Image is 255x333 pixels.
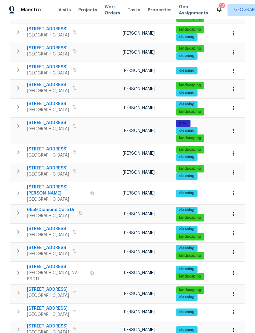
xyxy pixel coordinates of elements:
span: [PERSON_NAME] [123,292,155,296]
span: [GEOGRAPHIC_DATA] [27,196,87,202]
span: Work Orders [105,4,120,16]
span: [GEOGRAPHIC_DATA] [27,107,69,113]
span: [STREET_ADDRESS] [27,305,69,312]
span: [STREET_ADDRESS] [27,101,69,107]
span: [PERSON_NAME] [123,106,155,110]
span: landscaping [177,109,204,114]
span: [GEOGRAPHIC_DATA] [27,70,69,76]
span: Visits [58,7,71,13]
span: [STREET_ADDRESS] [27,120,69,126]
span: landscaping [177,27,204,32]
span: Geo Assignments [179,4,208,16]
span: cleaning [177,68,197,73]
span: [STREET_ADDRESS] [27,286,69,293]
span: [PERSON_NAME] [123,69,155,73]
span: [PERSON_NAME] [123,310,155,314]
span: [PERSON_NAME] [123,50,155,55]
span: landscaping [177,215,204,220]
span: [PERSON_NAME] [123,250,155,254]
span: cleaning [177,246,197,251]
span: cleaning [177,309,197,315]
span: [PERSON_NAME] [123,191,155,195]
span: [GEOGRAPHIC_DATA] [27,171,69,177]
span: cleaning [177,208,197,213]
span: [PERSON_NAME] [123,129,155,133]
span: [GEOGRAPHIC_DATA] [27,88,69,94]
span: cleaning [177,327,197,332]
span: cleaning [177,154,197,160]
span: [PERSON_NAME] [123,231,155,235]
span: [GEOGRAPHIC_DATA] [27,293,69,299]
span: [STREET_ADDRESS] [27,82,69,88]
span: cleaning [177,102,197,107]
span: [GEOGRAPHIC_DATA] [27,251,69,257]
span: landscaping [177,287,204,293]
span: landscaping [177,274,204,279]
span: [STREET_ADDRESS] [27,45,69,51]
div: 10 [220,2,224,9]
span: [GEOGRAPHIC_DATA] [27,126,69,132]
span: [PERSON_NAME] [123,212,155,216]
span: pool [177,121,190,126]
span: [PERSON_NAME] [123,151,155,156]
span: landscaping [177,83,204,88]
span: Maestro [21,7,41,13]
span: [PERSON_NAME] [123,271,155,275]
span: cleaning [177,295,197,300]
span: [STREET_ADDRESS] [27,165,69,171]
span: cleaning [177,191,197,196]
span: [GEOGRAPHIC_DATA] [27,152,69,158]
span: [GEOGRAPHIC_DATA] [27,312,69,318]
span: [PERSON_NAME] [123,328,155,332]
span: [GEOGRAPHIC_DATA] [27,32,69,38]
span: cleaning [177,53,197,59]
span: [PERSON_NAME] [123,87,155,91]
span: Tasks [127,8,140,12]
span: landscaping [177,166,204,171]
span: landscaping [177,46,204,51]
span: [GEOGRAPHIC_DATA] [27,51,69,57]
span: [STREET_ADDRESS] [27,26,69,32]
span: Projects [78,7,97,13]
span: cleaning [177,267,197,272]
span: [STREET_ADDRESS] [27,323,69,329]
span: cleaning [177,128,197,133]
span: landscaping [177,147,204,152]
span: [STREET_ADDRESS] [27,245,69,251]
span: 6659 Diamond Care Dr [27,207,75,213]
span: [STREET_ADDRESS] [27,64,69,70]
span: [STREET_ADDRESS] [27,226,69,232]
span: [GEOGRAPHIC_DATA] [27,213,75,219]
span: landscaping [177,135,204,141]
span: landscaping [177,253,204,258]
span: [GEOGRAPHIC_DATA] [27,232,69,238]
span: [STREET_ADDRESS][PERSON_NAME] [27,184,87,196]
span: cleaning [177,34,197,40]
span: Properties [148,7,172,13]
span: cleaning [177,227,197,232]
span: [PERSON_NAME] [123,31,155,36]
span: [PERSON_NAME] [123,170,155,175]
span: [STREET_ADDRESS] [27,146,69,152]
span: [STREET_ADDRESS] [27,264,87,270]
span: cleaning [177,173,197,179]
span: [GEOGRAPHIC_DATA], NV 89011 [27,270,87,282]
span: landscaping [177,234,204,239]
span: cleaning [177,90,197,95]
